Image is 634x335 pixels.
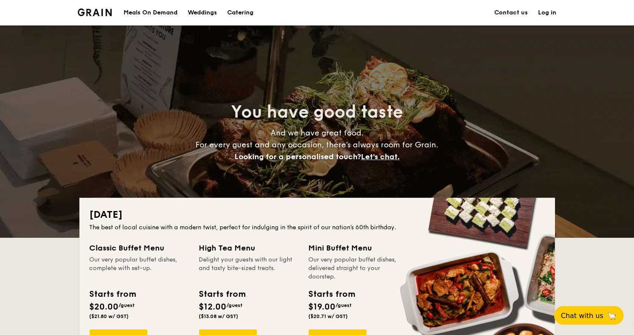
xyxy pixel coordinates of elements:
[90,208,545,222] h2: [DATE]
[336,302,352,308] span: /guest
[199,256,299,281] div: Delight your guests with our light and tasty bite-sized treats.
[90,223,545,232] div: The best of local cuisine with a modern twist, perfect for indulging in the spirit of our nation’...
[78,8,112,16] a: Logotype
[196,128,439,161] span: And we have great food. For every guest and any occasion, there’s always room for Grain.
[78,8,112,16] img: Grain
[119,302,135,308] span: /guest
[199,313,239,319] span: ($13.08 w/ GST)
[90,256,189,281] div: Our very popular buffet dishes, complete with set-up.
[554,306,624,325] button: Chat with us🦙
[90,242,189,254] div: Classic Buffet Menu
[199,302,227,312] span: $12.00
[309,242,408,254] div: Mini Buffet Menu
[199,288,245,301] div: Starts from
[361,152,400,161] span: Let's chat.
[227,302,243,308] span: /guest
[199,242,299,254] div: High Tea Menu
[309,302,336,312] span: $19.00
[309,288,355,301] div: Starts from
[234,152,361,161] span: Looking for a personalised touch?
[90,313,129,319] span: ($21.80 w/ GST)
[607,311,617,321] span: 🦙
[309,256,408,281] div: Our very popular buffet dishes, delivered straight to your doorstep.
[561,312,603,320] span: Chat with us
[309,313,348,319] span: ($20.71 w/ GST)
[90,288,136,301] div: Starts from
[90,302,119,312] span: $20.00
[231,102,403,122] span: You have good taste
